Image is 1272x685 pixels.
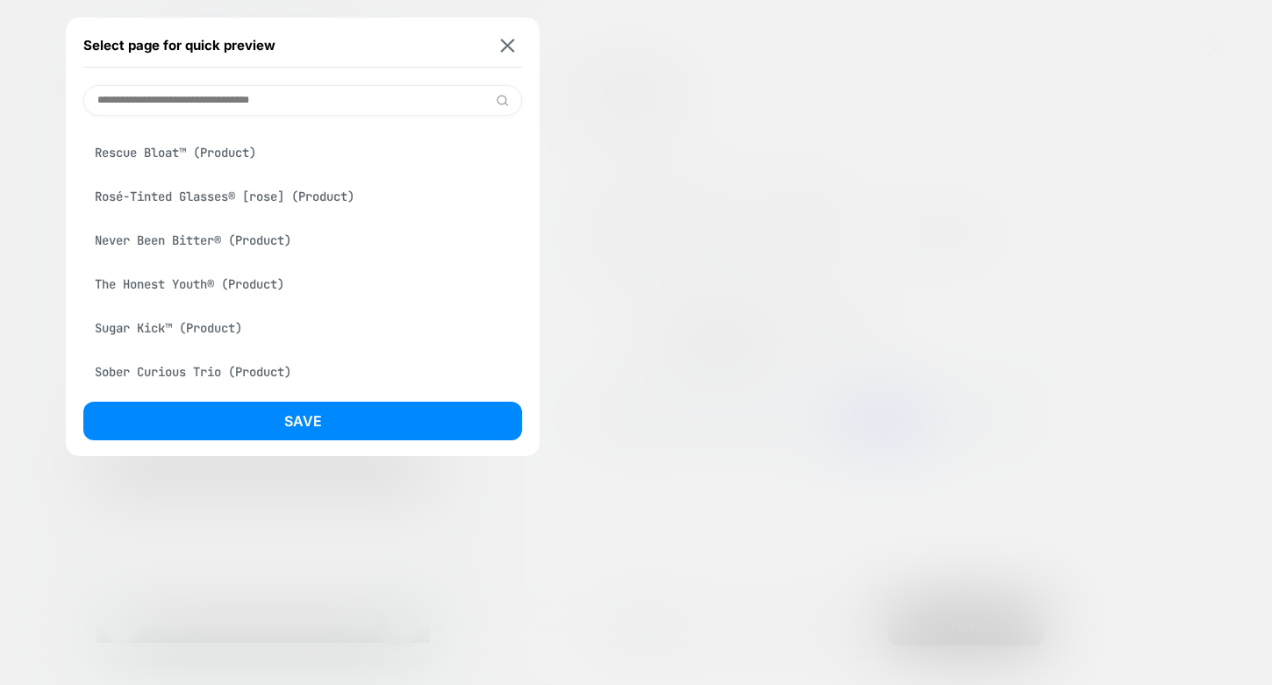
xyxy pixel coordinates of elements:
button: Navigate to next announcement [7,385,21,403]
button: Accessibility Widget, click to open [13,548,53,588]
button: Save [83,402,522,440]
div: Never Been Bitter® (Product) [83,224,522,257]
span: Select page for quick preview [83,37,275,54]
iframe: Gorgias live chat messenger [277,540,339,596]
div: Rescue Bloat™ (Product) [83,136,522,169]
img: edit [496,94,509,107]
div: The Honest Youth® (Product) [83,268,522,301]
div: Sober Curious Trio (Product) [83,355,522,389]
div: Sugar Kick™ (Product) [83,311,522,345]
img: close [501,39,515,52]
button: Navigate to previous announcement [7,7,21,25]
svg: Open mobile menu [7,403,340,587]
div: Rosé-Tinted Glasses® [rose] (Product) [83,180,522,213]
div: Announcement [7,39,340,371]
